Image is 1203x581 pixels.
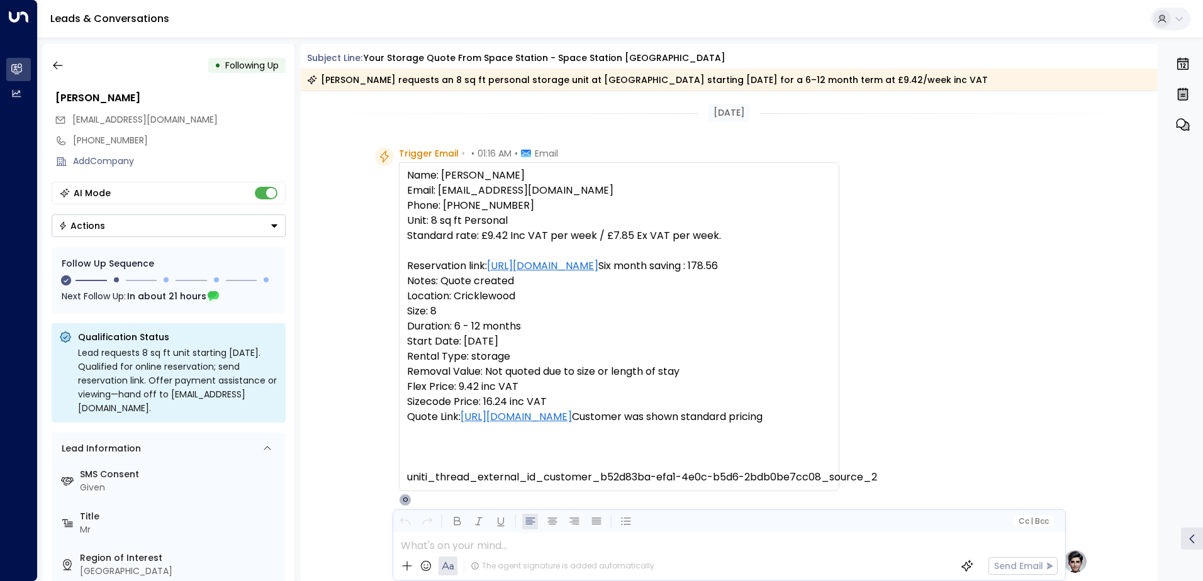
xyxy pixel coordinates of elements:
[419,514,435,529] button: Redo
[1018,517,1048,526] span: Cc Bcc
[399,147,459,160] span: Trigger Email
[78,346,278,415] div: Lead requests 8 sq ft unit starting [DATE]. Qualified for online reservation; send reservation li...
[80,551,281,565] label: Region of Interest
[399,494,411,506] div: O
[80,481,281,494] div: Given
[487,258,598,274] a: [URL][DOMAIN_NAME]
[462,147,465,160] span: •
[1031,517,1033,526] span: |
[535,147,558,160] span: Email
[80,523,281,536] div: Mr
[73,134,286,147] div: [PHONE_NUMBER]
[407,168,831,485] pre: Name: [PERSON_NAME] Email: [EMAIL_ADDRESS][DOMAIN_NAME] Phone: [PHONE_NUMBER] Unit: 8 sq ft Perso...
[1063,549,1088,574] img: profile-logo.png
[50,11,169,26] a: Leads & Conversations
[74,187,111,199] div: AI Mode
[59,220,105,231] div: Actions
[52,214,286,237] button: Actions
[708,104,750,122] div: [DATE]
[215,54,221,77] div: •
[55,91,286,106] div: [PERSON_NAME]
[72,113,218,126] span: [EMAIL_ADDRESS][DOMAIN_NAME]
[72,113,218,126] span: tommagrath2018@hotmail.com
[471,147,474,160] span: •
[461,409,572,424] a: [URL][DOMAIN_NAME]
[307,52,362,64] span: Subject Line:
[364,52,725,65] div: Your storage quote from Space Station - Space Station [GEOGRAPHIC_DATA]
[397,514,413,529] button: Undo
[515,147,518,160] span: •
[127,289,206,303] span: In about 21 hours
[1013,516,1053,528] button: Cc|Bcc
[78,331,278,343] p: Qualification Status
[80,510,281,523] label: Title
[52,214,286,237] div: Button group with a nested menu
[307,74,988,86] div: [PERSON_NAME] requests an 8 sq ft personal storage unit at [GEOGRAPHIC_DATA] starting [DATE] for ...
[62,289,276,303] div: Next Follow Up:
[73,155,286,168] div: AddCompany
[225,59,279,72] span: Following Up
[57,442,141,455] div: Lead Information
[80,565,281,578] div: [GEOGRAPHIC_DATA]
[80,468,281,481] label: SMS Consent
[62,257,276,270] div: Follow Up Sequence
[478,147,512,160] span: 01:16 AM
[471,560,654,572] div: The agent signature is added automatically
